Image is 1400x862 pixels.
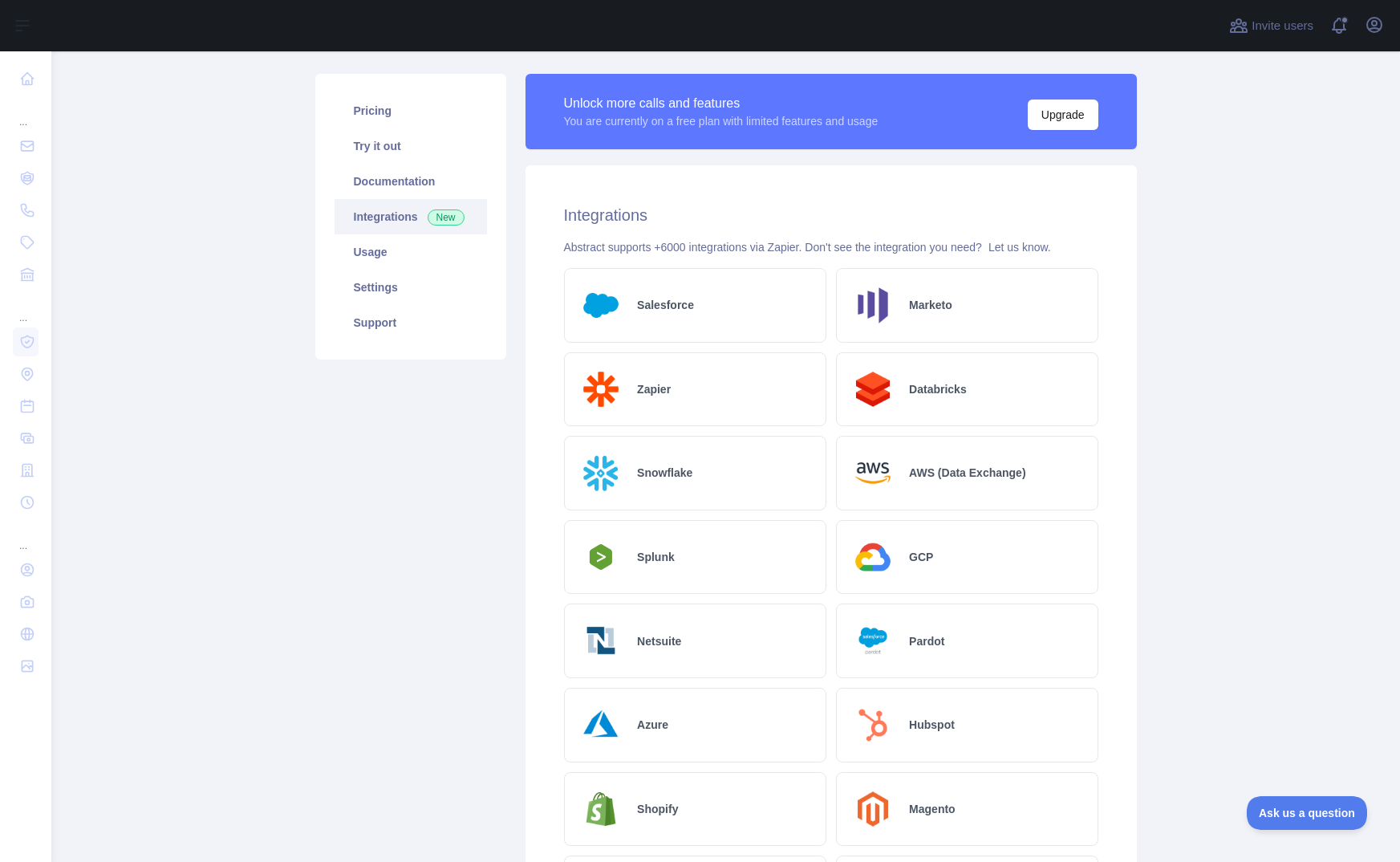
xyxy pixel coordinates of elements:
[578,449,625,497] img: Logo
[850,282,897,329] img: Logo
[1028,100,1098,130] button: Upgrade
[637,633,681,649] h2: Netsuite
[850,366,897,413] img: Logo
[578,366,625,413] img: Logo
[578,786,625,833] img: Logo
[909,381,967,397] h2: Databricks
[637,801,678,817] h2: Shopify
[335,305,487,340] a: Support
[335,270,487,305] a: Settings
[564,113,879,129] div: You are currently on a free plan with limited features and usage
[909,717,955,733] h2: Hubspot
[578,701,625,749] img: Logo
[637,549,675,565] h2: Splunk
[13,292,39,324] div: ...
[1226,13,1317,39] button: Invite users
[335,128,487,164] a: Try it out
[1247,796,1368,830] iframe: Toggle Customer Support
[428,209,465,226] span: New
[909,297,952,313] h2: Marketo
[13,96,39,128] div: ...
[909,633,944,649] h2: Pardot
[1252,17,1313,35] span: Invite users
[564,94,879,113] div: Unlock more calls and features
[564,204,1098,226] h2: Integrations
[850,449,897,497] img: Logo
[637,297,694,313] h2: Salesforce
[909,801,956,817] h2: Magento
[335,199,487,234] a: Integrations New
[637,381,671,397] h2: Zapier
[578,617,625,665] img: Logo
[850,701,897,749] img: Logo
[578,539,625,575] img: Logo
[637,717,668,733] h2: Azure
[13,520,39,552] div: ...
[564,239,1098,255] div: Abstract supports +6000 integrations via Zapier. Don't see the integration you need?
[850,617,897,665] img: Logo
[578,282,625,329] img: Logo
[909,465,1025,481] h2: AWS (Data Exchange)
[335,234,487,270] a: Usage
[850,534,897,581] img: Logo
[909,549,933,565] h2: GCP
[988,241,1051,254] a: Let us know.
[335,93,487,128] a: Pricing
[637,465,692,481] h2: Snowflake
[335,164,487,199] a: Documentation
[850,786,897,833] img: Logo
